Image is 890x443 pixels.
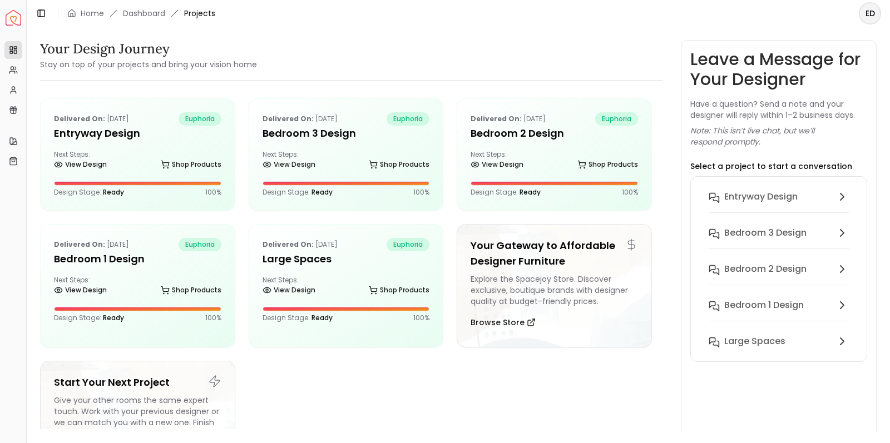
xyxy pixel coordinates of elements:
[263,157,315,172] a: View Design
[369,157,429,172] a: Shop Products
[724,262,807,276] h6: Bedroom 2 design
[103,187,124,197] span: Ready
[40,40,257,58] h3: Your Design Journey
[690,161,852,172] p: Select a project to start a conversation
[54,188,124,197] p: Design Stage:
[471,112,546,126] p: [DATE]
[311,313,333,322] span: Ready
[54,238,129,251] p: [DATE]
[690,49,867,89] h3: Leave a Message for Your Designer
[471,311,536,334] button: Browse Store
[54,251,221,267] h5: Bedroom 1 design
[700,186,858,222] button: entryway design
[263,313,333,322] p: Design Stage:
[457,224,652,347] a: Your Gateway to Affordable Designer FurnitureExplore the Spacejoy Store. Discover exclusive, bout...
[471,114,522,123] b: Delivered on:
[263,150,430,172] div: Next Steps:
[54,313,124,322] p: Design Stage:
[54,395,221,439] div: Give your other rooms the same expert touch. Work with your previous designer or we can match you...
[161,157,221,172] a: Shop Products
[123,8,165,19] a: Dashboard
[205,188,221,197] p: 100 %
[690,125,867,147] p: Note: This isn’t live chat, but we’ll respond promptly.
[161,282,221,298] a: Shop Products
[184,8,215,19] span: Projects
[577,157,638,172] a: Shop Products
[179,112,221,126] span: euphoria
[471,150,638,172] div: Next Steps:
[263,282,315,298] a: View Design
[724,298,804,312] h6: Bedroom 1 design
[471,273,638,307] div: Explore the Spacejoy Store. Discover exclusive, boutique brands with designer quality at budget-f...
[622,188,638,197] p: 100 %
[700,330,858,352] button: Large Spaces
[413,188,429,197] p: 100 %
[6,10,21,26] img: Spacejoy Logo
[54,276,221,298] div: Next Steps:
[179,238,221,251] span: euphoria
[54,114,105,123] b: Delivered on:
[471,188,541,197] p: Design Stage:
[471,126,638,141] h5: Bedroom 2 design
[54,157,107,172] a: View Design
[471,238,638,269] h5: Your Gateway to Affordable Designer Furniture
[700,258,858,294] button: Bedroom 2 design
[690,98,867,121] p: Have a question? Send a note and your designer will reply within 1–2 business days.
[81,8,104,19] a: Home
[263,240,314,249] b: Delivered on:
[700,294,858,330] button: Bedroom 1 design
[263,112,338,126] p: [DATE]
[413,313,429,322] p: 100 %
[103,313,124,322] span: Ready
[205,313,221,322] p: 100 %
[595,112,638,126] span: euphoria
[263,114,314,123] b: Delivered on:
[263,188,333,197] p: Design Stage:
[263,251,430,267] h5: Large Spaces
[54,126,221,141] h5: entryway design
[471,157,523,172] a: View Design
[520,187,541,197] span: Ready
[263,276,430,298] div: Next Steps:
[67,8,215,19] nav: breadcrumb
[859,2,881,24] button: ED
[311,187,333,197] span: Ready
[724,226,807,240] h6: Bedroom 3 design
[724,190,798,203] h6: entryway design
[700,222,858,258] button: Bedroom 3 design
[369,282,429,298] a: Shop Products
[54,112,129,126] p: [DATE]
[40,59,257,70] small: Stay on top of your projects and bring your vision home
[54,150,221,172] div: Next Steps:
[263,238,338,251] p: [DATE]
[387,112,429,126] span: euphoria
[54,375,221,390] h5: Start Your Next Project
[54,240,105,249] b: Delivered on:
[6,10,21,26] a: Spacejoy
[54,282,107,298] a: View Design
[860,3,880,23] span: ED
[387,238,429,251] span: euphoria
[724,335,785,348] h6: Large Spaces
[263,126,430,141] h5: Bedroom 3 design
